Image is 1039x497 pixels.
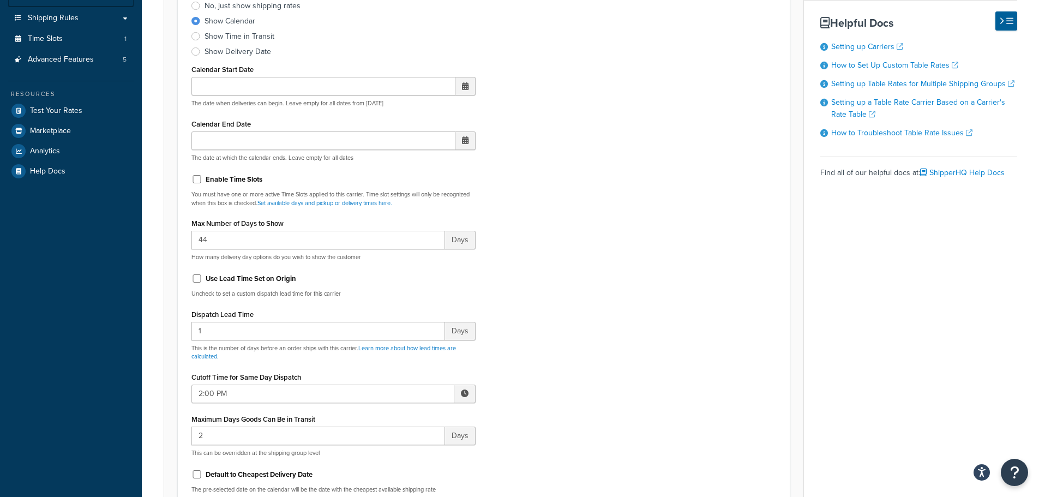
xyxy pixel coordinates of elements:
a: Learn more about how lead times are calculated. [191,344,456,361]
p: You must have one or more active Time Slots applied to this carrier. Time slot settings will only... [191,190,476,207]
div: Show Delivery Date [205,46,271,57]
label: Dispatch Lead Time [191,310,254,319]
h3: Helpful Docs [820,17,1017,29]
span: Marketplace [30,127,71,136]
label: Max Number of Days to Show [191,219,284,227]
div: Show Time in Transit [205,31,274,42]
span: Time Slots [28,34,63,44]
span: Analytics [30,147,60,156]
a: Set available days and pickup or delivery times here. [257,199,392,207]
span: Days [445,322,476,340]
div: No, just show shipping rates [205,1,301,11]
p: How many delivery day options do you wish to show the customer [191,253,476,261]
label: Use Lead Time Set on Origin [206,274,296,284]
a: Setting up Table Rates for Multiple Shipping Groups [831,78,1014,89]
span: Help Docs [30,167,65,176]
p: The date at which the calendar ends. Leave empty for all dates [191,154,476,162]
a: ShipperHQ Help Docs [920,167,1005,178]
a: Setting up a Table Rate Carrier Based on a Carrier's Rate Table [831,97,1005,120]
div: Show Calendar [205,16,255,27]
p: Uncheck to set a custom dispatch lead time for this carrier [191,290,476,298]
button: Open Resource Center [1001,459,1028,486]
p: The date when deliveries can begin. Leave empty for all dates from [DATE] [191,99,476,107]
p: This is the number of days before an order ships with this carrier. [191,344,476,361]
span: Advanced Features [28,55,94,64]
a: Test Your Rates [8,101,134,121]
a: Shipping Rules [8,8,134,28]
a: Help Docs [8,161,134,181]
a: How to Troubleshoot Table Rate Issues [831,127,972,139]
p: The pre-selected date on the calendar will be the date with the cheapest available shipping rate [191,486,476,494]
label: Default to Cheapest Delivery Date [206,470,313,480]
li: Advanced Features [8,50,134,70]
a: Time Slots1 [8,29,134,49]
div: Resources [8,89,134,99]
a: How to Set Up Custom Table Rates [831,59,958,71]
label: Enable Time Slots [206,175,262,184]
label: Maximum Days Goods Can Be in Transit [191,415,315,423]
label: Cutoff Time for Same Day Dispatch [191,373,301,381]
li: Time Slots [8,29,134,49]
span: 1 [124,34,127,44]
span: Shipping Rules [28,14,79,23]
span: Days [445,427,476,445]
a: Marketplace [8,121,134,141]
div: Find all of our helpful docs at: [820,157,1017,181]
span: 5 [123,55,127,64]
label: Calendar Start Date [191,65,254,74]
a: Advanced Features5 [8,50,134,70]
span: Days [445,231,476,249]
button: Hide Help Docs [995,11,1017,31]
label: Calendar End Date [191,120,251,128]
a: Analytics [8,141,134,161]
p: This can be overridden at the shipping group level [191,449,476,457]
a: Setting up Carriers [831,41,903,52]
span: Test Your Rates [30,106,82,116]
